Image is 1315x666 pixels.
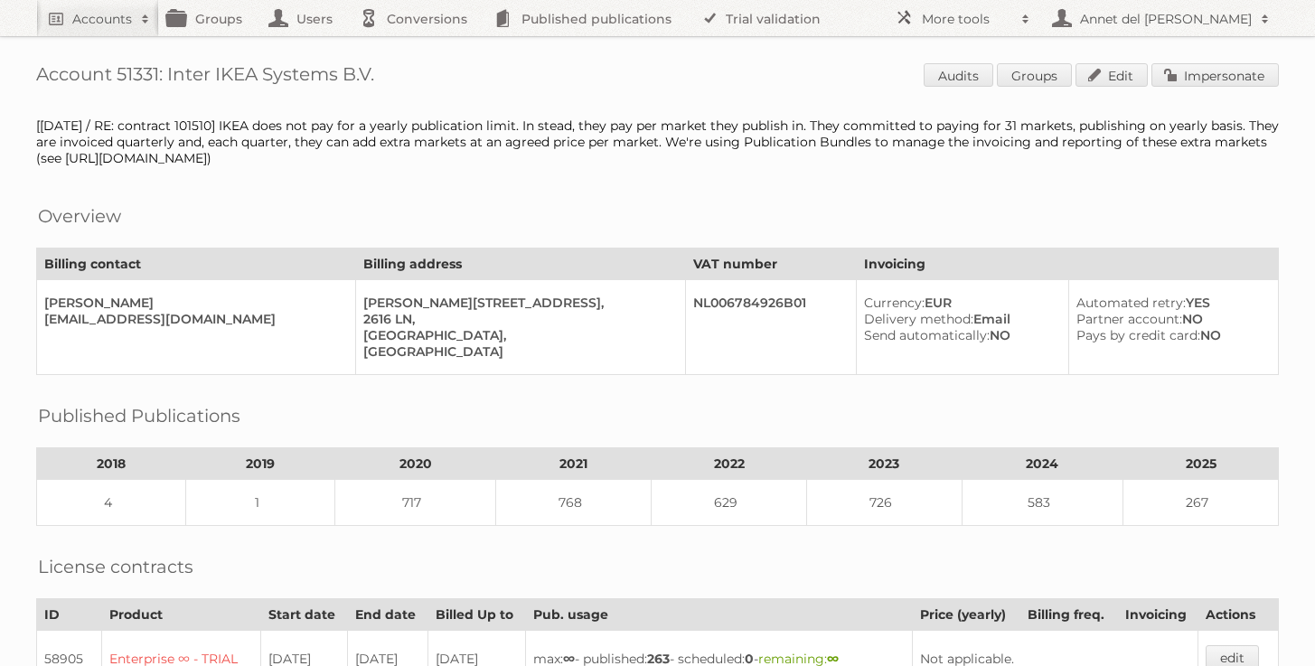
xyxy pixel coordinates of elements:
[37,480,186,526] td: 4
[38,202,121,230] h2: Overview
[37,448,186,480] th: 2018
[864,327,990,343] span: Send automatically:
[37,249,356,280] th: Billing contact
[186,448,335,480] th: 2019
[962,480,1122,526] td: 583
[355,249,685,280] th: Billing address
[864,311,973,327] span: Delivery method:
[186,480,335,526] td: 1
[924,63,993,87] a: Audits
[496,480,652,526] td: 768
[806,480,962,526] td: 726
[652,480,807,526] td: 629
[806,448,962,480] th: 2023
[101,599,260,631] th: Product
[260,599,347,631] th: Start date
[864,295,1054,311] div: EUR
[652,448,807,480] th: 2022
[1076,327,1263,343] div: NO
[856,249,1278,280] th: Invoicing
[1076,311,1182,327] span: Partner account:
[922,10,1012,28] h2: More tools
[1117,599,1198,631] th: Invoicing
[1123,480,1279,526] td: 267
[1076,295,1263,311] div: YES
[1123,448,1279,480] th: 2025
[44,311,341,327] div: [EMAIL_ADDRESS][DOMAIN_NAME]
[864,295,925,311] span: Currency:
[335,448,496,480] th: 2020
[1019,599,1117,631] th: Billing freq.
[686,249,856,280] th: VAT number
[1076,311,1263,327] div: NO
[363,343,671,360] div: [GEOGRAPHIC_DATA]
[526,599,912,631] th: Pub. usage
[686,280,856,375] td: NL006784926B01
[997,63,1072,87] a: Groups
[1151,63,1279,87] a: Impersonate
[36,63,1279,90] h1: Account 51331: Inter IKEA Systems B.V.
[962,448,1122,480] th: 2024
[1198,599,1279,631] th: Actions
[37,599,102,631] th: ID
[363,327,671,343] div: [GEOGRAPHIC_DATA],
[363,295,671,311] div: [PERSON_NAME][STREET_ADDRESS],
[1076,295,1186,311] span: Automated retry:
[427,599,526,631] th: Billed Up to
[72,10,132,28] h2: Accounts
[38,553,193,580] h2: License contracts
[335,480,496,526] td: 717
[38,402,240,429] h2: Published Publications
[1076,327,1200,343] span: Pays by credit card:
[496,448,652,480] th: 2021
[912,599,1019,631] th: Price (yearly)
[363,311,671,327] div: 2616 LN,
[36,117,1279,166] div: [[DATE] / RE: contract 101510] IKEA does not pay for a yearly publication limit. In stead, they p...
[1075,10,1252,28] h2: Annet del [PERSON_NAME]
[348,599,428,631] th: End date
[44,295,341,311] div: [PERSON_NAME]
[1075,63,1148,87] a: Edit
[864,327,1054,343] div: NO
[864,311,1054,327] div: Email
